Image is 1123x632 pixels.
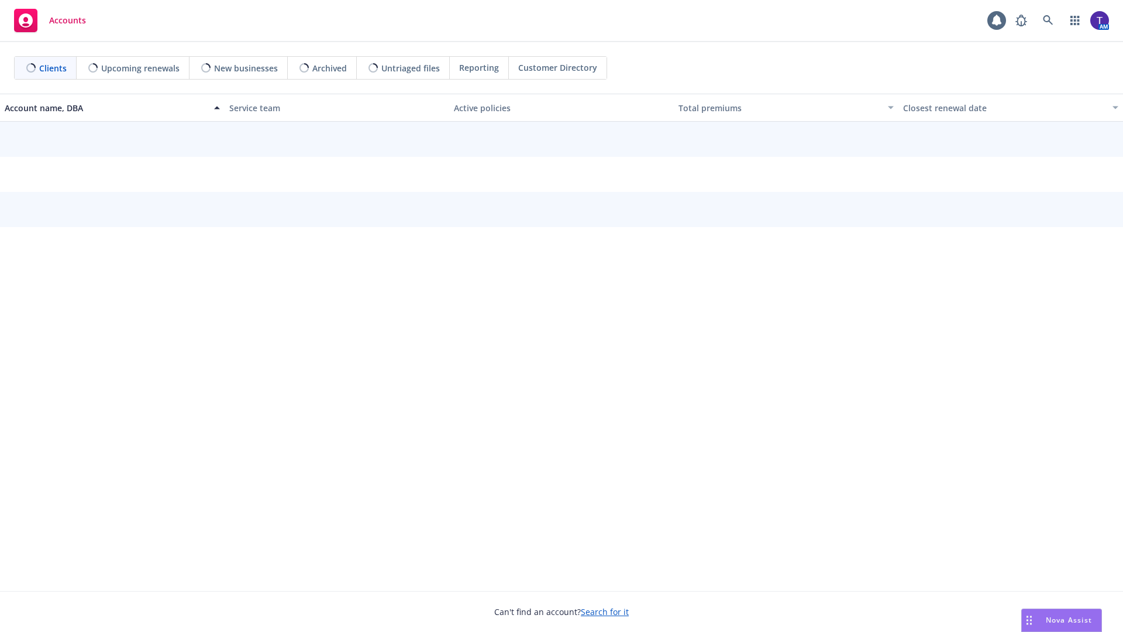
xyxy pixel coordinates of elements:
button: Closest renewal date [898,94,1123,122]
span: Accounts [49,16,86,25]
span: New businesses [214,62,278,74]
span: Archived [312,62,347,74]
div: Active policies [454,102,669,114]
button: Nova Assist [1021,609,1102,632]
button: Active policies [449,94,674,122]
span: Untriaged files [381,62,440,74]
div: Closest renewal date [903,102,1105,114]
span: Nova Assist [1046,615,1092,625]
span: Clients [39,62,67,74]
a: Accounts [9,4,91,37]
span: Reporting [459,61,499,74]
a: Report a Bug [1010,9,1033,32]
img: photo [1090,11,1109,30]
div: Total premiums [678,102,881,114]
span: Can't find an account? [494,606,629,618]
div: Account name, DBA [5,102,207,114]
span: Upcoming renewals [101,62,180,74]
a: Search [1036,9,1060,32]
a: Search for it [581,606,629,617]
div: Drag to move [1022,609,1036,631]
button: Total premiums [674,94,898,122]
button: Service team [225,94,449,122]
div: Service team [229,102,445,114]
span: Customer Directory [518,61,597,74]
a: Switch app [1063,9,1087,32]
